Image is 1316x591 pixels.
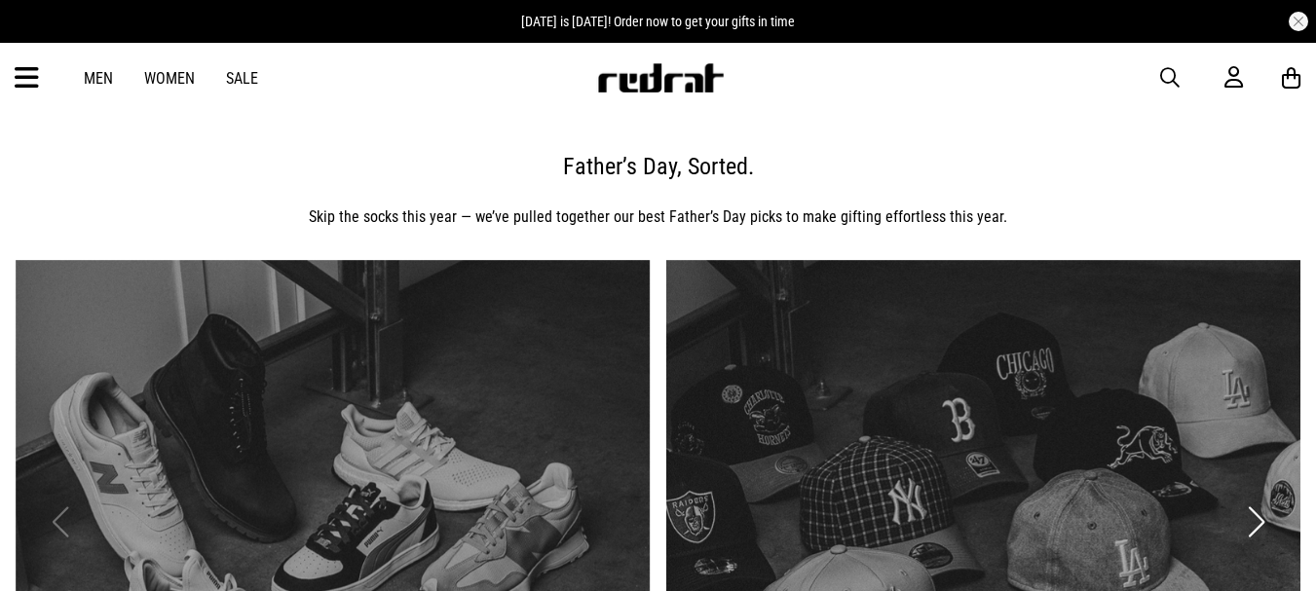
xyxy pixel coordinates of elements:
[144,69,195,88] a: Women
[84,69,113,88] a: Men
[226,69,258,88] a: Sale
[31,147,1285,186] h2: Father’s Day, Sorted.
[31,205,1285,229] p: Skip the socks this year — we’ve pulled together our best Father’s Day picks to make gifting effo...
[47,500,73,543] button: Previous slide
[521,14,795,29] span: [DATE] is [DATE]! Order now to get your gifts in time
[596,63,725,92] img: Redrat logo
[1243,500,1269,543] button: Next slide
